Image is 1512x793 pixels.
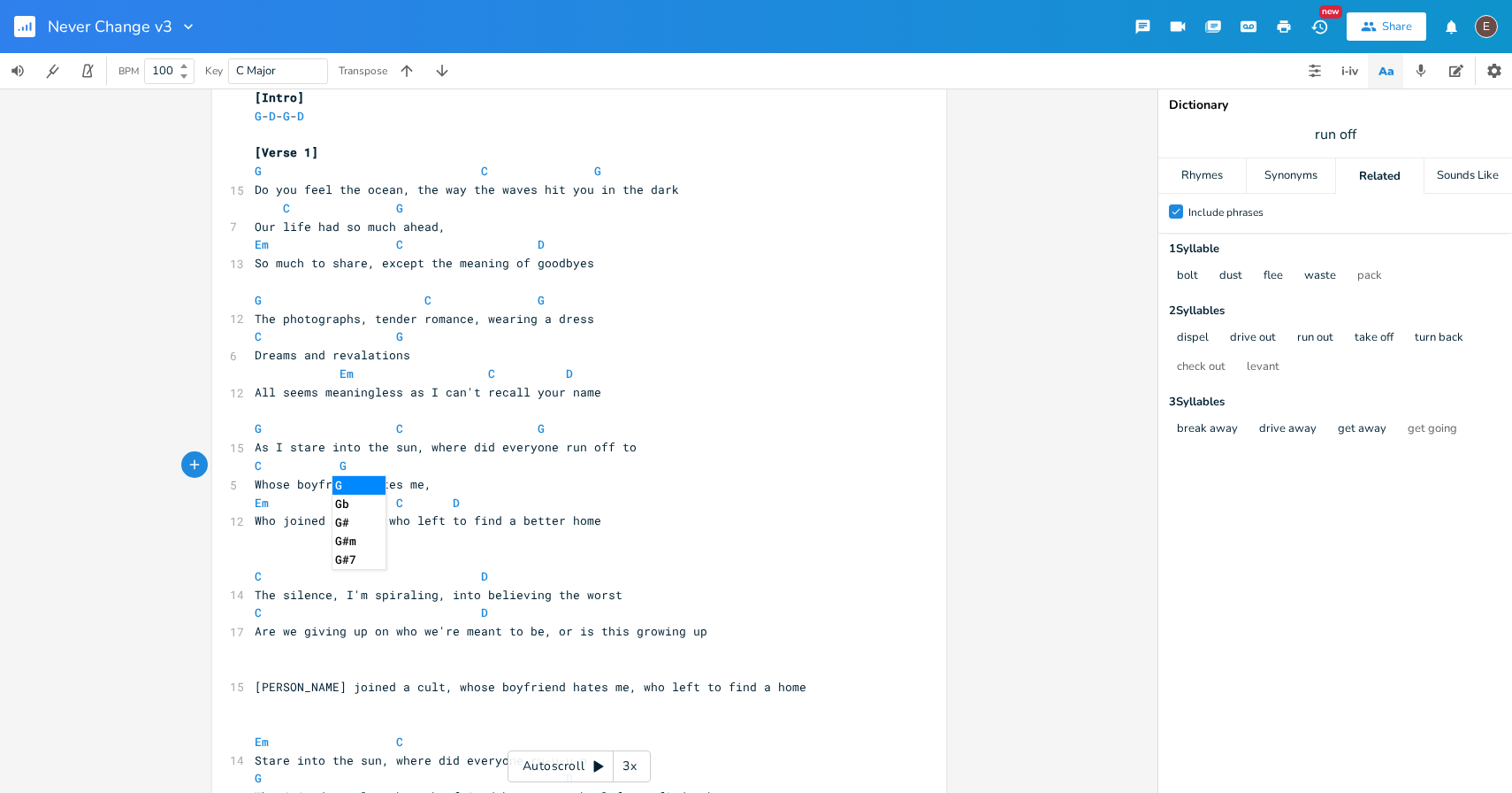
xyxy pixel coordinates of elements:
button: waste [1304,269,1336,284]
span: Do you feel the ocean, the way the waves hit you in the dark [255,181,679,197]
span: C [255,604,262,620]
span: D [538,236,545,252]
span: C [255,328,262,344]
button: flee [1264,269,1283,284]
span: C [255,568,262,584]
span: G [396,328,403,344]
div: Sounds Like [1424,158,1512,194]
span: Em [255,236,269,252]
span: G [255,163,262,179]
span: C [255,458,262,473]
span: Whose boyfriend hates me, [255,476,431,492]
button: levant [1247,360,1279,375]
button: dust [1219,269,1242,284]
li: G# [332,513,386,532]
span: D [481,604,488,620]
span: [Intro] [255,89,304,105]
button: get going [1408,422,1457,437]
li: Gb [332,495,386,513]
span: Em [255,734,269,750]
span: C [481,163,488,179]
span: G [283,108,290,124]
div: edward [1475,15,1498,38]
div: Related [1336,158,1424,194]
span: D [453,495,460,511]
span: G [538,420,545,436]
span: All seems meaningless as I can't recall your name [255,384,601,400]
span: Who joined a cult, who left to find a better home [255,512,601,528]
div: 2 Syllable s [1169,305,1501,317]
span: G [255,108,262,124]
span: Never Change v3 [48,19,172,35]
span: [Verse 1] [255,144,318,160]
span: G [396,200,403,216]
div: Autoscroll [508,751,651,782]
div: 3 Syllable s [1169,396,1501,408]
button: run out [1297,331,1333,346]
span: G [340,458,347,473]
span: D [297,108,304,124]
span: Are we giving up on who we're meant to be, or is this growing up [255,623,707,639]
button: break away [1177,422,1238,437]
span: run off [1315,125,1356,145]
span: D [269,108,276,124]
span: The silence, I'm spiraling, into believing the worst [255,587,622,603]
span: D [566,366,573,381]
span: So much to share, except the meaning of goodbyes [255,255,594,271]
button: turn back [1415,331,1463,346]
span: C [396,734,403,750]
span: C [396,495,403,511]
span: The photographs, tender romance, wearing a dress [255,311,594,327]
button: E [1475,6,1498,47]
div: Include phrases [1188,207,1264,218]
button: check out [1177,360,1226,375]
button: get away [1338,422,1386,437]
span: - - - [255,108,311,124]
button: take off [1355,331,1394,346]
button: drive away [1259,422,1317,437]
span: Em [340,366,354,381]
button: bolt [1177,269,1198,284]
span: Our life had so much ahead, [255,219,446,235]
span: G [594,163,601,179]
div: Key [205,65,223,76]
span: C Major [236,63,276,79]
div: Rhymes [1158,158,1246,194]
div: New [1319,5,1342,19]
li: G#7 [332,550,386,569]
span: C [488,366,495,381]
li: G [332,476,386,495]
div: Transpose [339,65,387,76]
span: C [396,236,403,252]
button: pack [1357,269,1382,284]
div: Share [1382,19,1412,35]
span: D [481,568,488,584]
div: 3x [614,751,645,782]
span: G [255,292,262,308]
button: Share [1347,12,1426,41]
span: C [396,420,403,436]
span: C [424,292,431,308]
span: As I stare into the sun, where did everyone run off to [255,439,637,455]
li: G#m [332,532,386,550]
span: [PERSON_NAME] joined a cult, whose boyfriend hates me, who left to find a home [255,679,806,695]
span: G [255,420,262,436]
div: BPM [118,66,139,76]
span: G [538,292,545,308]
span: C [283,200,290,216]
div: Synonyms [1247,158,1334,194]
span: Stare into the sun, where did everyone ru-u-u-n [255,752,587,768]
div: 1 Syllable [1169,243,1501,255]
span: Dreams and revalations [255,347,410,363]
span: G [255,770,262,786]
button: drive out [1230,331,1276,346]
button: dispel [1177,331,1209,346]
span: Em [255,495,269,511]
button: New [1302,11,1337,42]
div: Dictionary [1169,99,1501,112]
